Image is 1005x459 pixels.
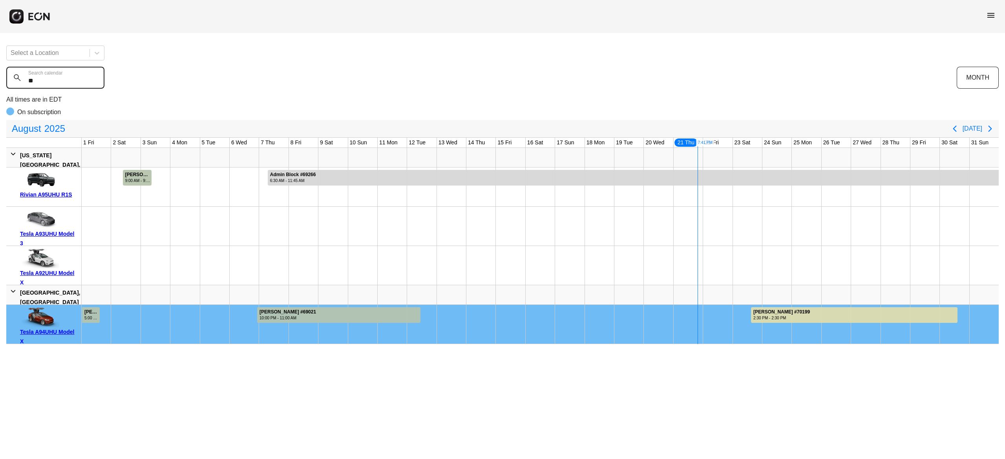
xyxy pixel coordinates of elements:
[270,172,316,178] div: Admin Block #69266
[910,138,928,148] div: 29 Fri
[437,138,459,148] div: 13 Wed
[986,11,996,20] span: menu
[20,209,59,229] img: car
[82,138,96,148] div: 1 Fri
[10,121,43,137] span: August
[257,305,421,323] div: Rented for 6 days by MARIO GUZMAN Current status is completed
[947,121,963,137] button: Previous page
[267,168,999,186] div: Rented for 87 days by Admin Block Current status is rental
[644,138,666,148] div: 20 Wed
[348,138,369,148] div: 10 Sun
[526,138,545,148] div: 16 Sat
[7,121,70,137] button: August2025
[84,309,99,315] div: [PERSON_NAME] #67159
[881,138,901,148] div: 28 Thu
[20,249,59,268] img: car
[318,138,334,148] div: 9 Sat
[982,121,998,137] button: Next page
[259,315,316,321] div: 10:00 PM - 11:00 AM
[753,309,810,315] div: [PERSON_NAME] #70199
[703,138,720,148] div: 22 Fri
[170,138,189,148] div: 4 Mon
[378,138,399,148] div: 11 Mon
[82,305,100,323] div: Rented for 6 days by JAMES CHEN Current status is completed
[259,138,276,148] div: 7 Thu
[751,305,958,323] div: Rented for 7 days by Trevor Williams Current status is verified
[43,121,67,137] span: 2025
[141,138,159,148] div: 3 Sun
[957,67,999,89] button: MONTH
[200,138,217,148] div: 5 Tue
[20,288,80,307] div: [GEOGRAPHIC_DATA], [GEOGRAPHIC_DATA]
[20,308,59,327] img: car
[122,168,152,186] div: Rented for 1 days by Kevin Galley Current status is completed
[963,122,982,136] button: [DATE]
[792,138,813,148] div: 25 Mon
[125,178,151,184] div: 9:00 AM - 9:00 AM
[970,138,990,148] div: 31 Sun
[20,327,79,346] div: Tesla A94UHU Model X
[20,229,79,248] div: Tesla A93UHU Model 3
[851,138,873,148] div: 27 Wed
[753,315,810,321] div: 2:30 PM - 2:30 PM
[20,190,79,199] div: Rivian A95UHU R1S
[940,138,959,148] div: 30 Sat
[111,138,127,148] div: 2 Sat
[289,138,303,148] div: 8 Fri
[496,138,513,148] div: 15 Fri
[407,138,427,148] div: 12 Tue
[585,138,607,148] div: 18 Mon
[466,138,486,148] div: 14 Thu
[733,138,752,148] div: 23 Sat
[20,268,79,287] div: Tesla A92UHU Model X
[230,138,249,148] div: 6 Wed
[28,70,62,76] label: Search calendar
[822,138,842,148] div: 26 Tue
[17,107,61,117] p: On subscription
[555,138,576,148] div: 17 Sun
[674,138,698,148] div: 21 Thu
[125,172,151,178] div: [PERSON_NAME] #68260
[762,138,783,148] div: 24 Sun
[259,309,316,315] div: [PERSON_NAME] #69021
[20,170,59,190] img: car
[84,315,99,321] div: 5:00 PM - 3:00 PM
[614,138,634,148] div: 19 Tue
[6,95,999,104] p: All times are in EDT
[270,178,316,184] div: 6:30 AM - 11:45 AM
[20,151,80,179] div: [US_STATE][GEOGRAPHIC_DATA], [GEOGRAPHIC_DATA]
